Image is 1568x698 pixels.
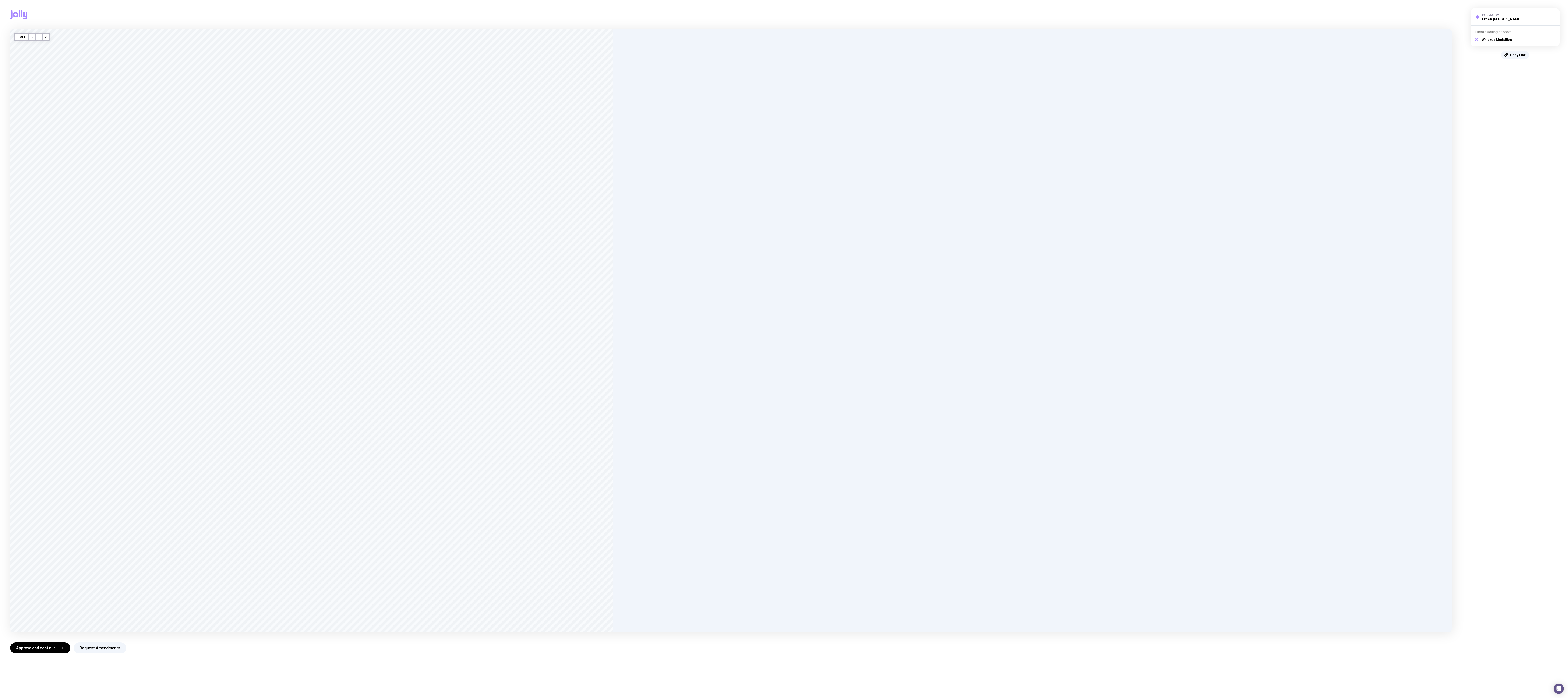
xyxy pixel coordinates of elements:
[1482,38,1512,42] h5: Whiskey Medallion
[1482,17,1521,21] h2: Brown [PERSON_NAME]
[1554,684,1564,694] div: Open Intercom Messenger
[1510,53,1526,57] span: Copy Link
[74,642,126,653] button: Request Amendments
[45,36,47,38] g: /> />
[1482,13,1521,17] h3: BUIAX9BM
[1475,30,1555,34] h4: 1 item awaiting approval
[43,34,49,40] button: />/>
[10,642,70,653] button: Approve and continue
[16,645,56,651] span: Approve and continue
[1501,51,1529,59] button: Copy Link
[15,34,28,40] div: 1 of 1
